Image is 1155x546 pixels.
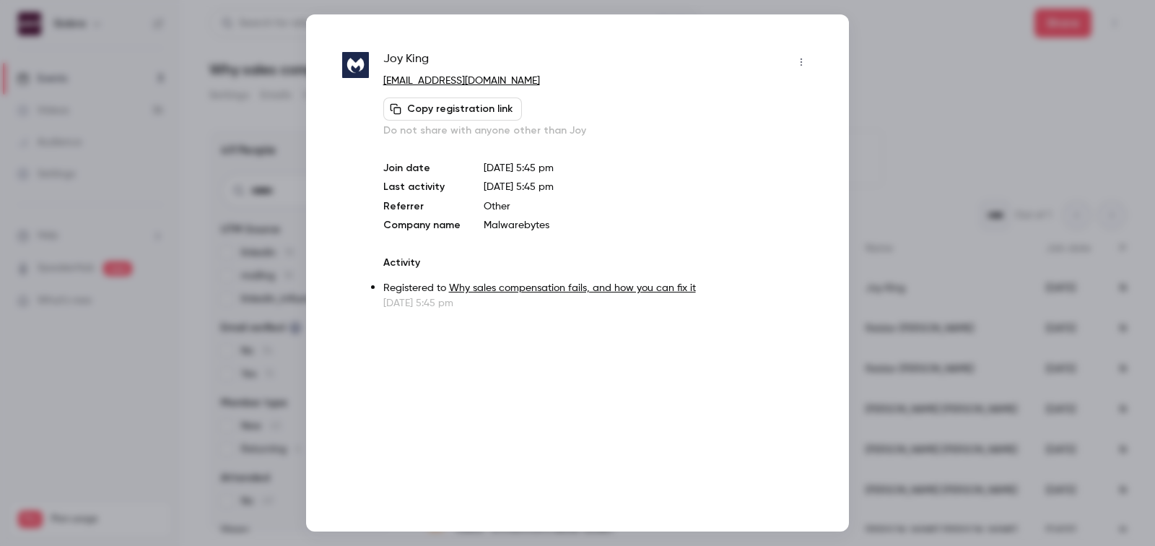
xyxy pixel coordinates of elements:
[449,283,696,293] a: Why sales compensation fails, and how you can fix it
[484,182,554,192] span: [DATE] 5:45 pm
[484,161,813,175] p: [DATE] 5:45 pm
[383,281,813,296] p: Registered to
[383,51,429,74] span: Joy King
[383,180,461,195] p: Last activity
[383,218,461,233] p: Company name
[484,199,813,214] p: Other
[383,296,813,311] p: [DATE] 5:45 pm
[383,123,813,138] p: Do not share with anyone other than Joy
[484,218,813,233] p: Malwarebytes
[342,52,369,79] img: malwarebytes.com
[383,199,461,214] p: Referrer
[383,76,540,86] a: [EMAIL_ADDRESS][DOMAIN_NAME]
[383,256,813,270] p: Activity
[383,161,461,175] p: Join date
[383,97,522,121] button: Copy registration link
